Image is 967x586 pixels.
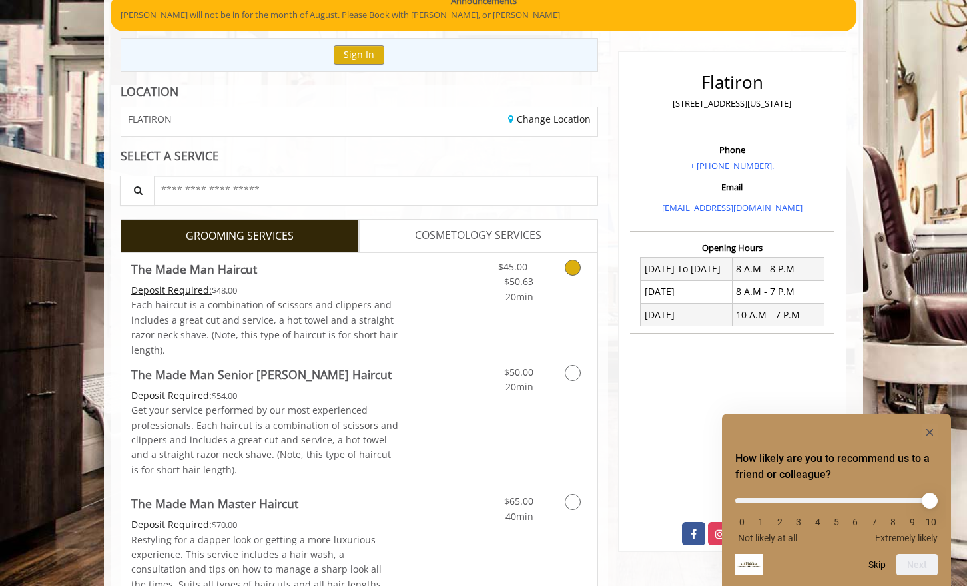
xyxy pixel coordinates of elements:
[732,258,824,280] td: 8 A.M - 8 P.M
[131,403,399,477] p: Get your service performed by our most experienced professionals. Each haircut is a combination o...
[732,280,824,303] td: 8 A.M - 7 P.M
[505,290,533,303] span: 20min
[754,517,767,527] li: 1
[505,510,533,523] span: 40min
[633,73,831,92] h2: Flatiron
[131,388,399,403] div: $54.00
[121,83,178,99] b: LOCATION
[508,113,591,125] a: Change Location
[186,228,294,245] span: GROOMING SERVICES
[131,517,399,532] div: $70.00
[641,304,733,326] td: [DATE]
[131,283,399,298] div: $48.00
[735,451,938,483] h2: How likely are you to recommend us to a friend or colleague? Select an option from 0 to 10, with ...
[830,517,843,527] li: 5
[896,554,938,575] button: Next question
[906,517,919,527] li: 9
[641,280,733,303] td: [DATE]
[690,160,774,172] a: + [PHONE_NUMBER].
[633,97,831,111] p: [STREET_ADDRESS][US_STATE]
[868,517,881,527] li: 7
[121,8,846,22] p: [PERSON_NAME] will not be in for the month of August. Please Book with [PERSON_NAME], or [PERSON_...
[131,284,212,296] span: This service needs some Advance to be paid before we block your appointment
[735,517,749,527] li: 0
[773,517,787,527] li: 2
[131,494,298,513] b: The Made Man Master Haircut
[131,260,257,278] b: The Made Man Haircut
[504,495,533,507] span: $65.00
[792,517,805,527] li: 3
[641,258,733,280] td: [DATE] To [DATE]
[924,517,938,527] li: 10
[633,182,831,192] h3: Email
[128,114,172,124] span: FLATIRON
[120,176,155,206] button: Service Search
[131,518,212,531] span: This service needs some Advance to be paid before we block your appointment
[811,517,824,527] li: 4
[662,202,803,214] a: [EMAIL_ADDRESS][DOMAIN_NAME]
[735,424,938,575] div: How likely are you to recommend us to a friend or colleague? Select an option from 0 to 10, with ...
[633,145,831,154] h3: Phone
[630,243,834,252] h3: Opening Hours
[498,260,533,288] span: $45.00 - $50.63
[504,366,533,378] span: $50.00
[922,424,938,440] button: Hide survey
[875,533,938,543] span: Extremely likely
[848,517,862,527] li: 6
[732,304,824,326] td: 10 A.M - 7 P.M
[868,559,886,570] button: Skip
[334,45,384,65] button: Sign In
[735,488,938,543] div: How likely are you to recommend us to a friend or colleague? Select an option from 0 to 10, with ...
[131,298,398,356] span: Each haircut is a combination of scissors and clippers and includes a great cut and service, a ho...
[738,533,797,543] span: Not likely at all
[131,389,212,402] span: This service needs some Advance to be paid before we block your appointment
[886,517,900,527] li: 8
[415,227,541,244] span: COSMETOLOGY SERVICES
[121,150,598,162] div: SELECT A SERVICE
[505,380,533,393] span: 20min
[131,365,392,384] b: The Made Man Senior [PERSON_NAME] Haircut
